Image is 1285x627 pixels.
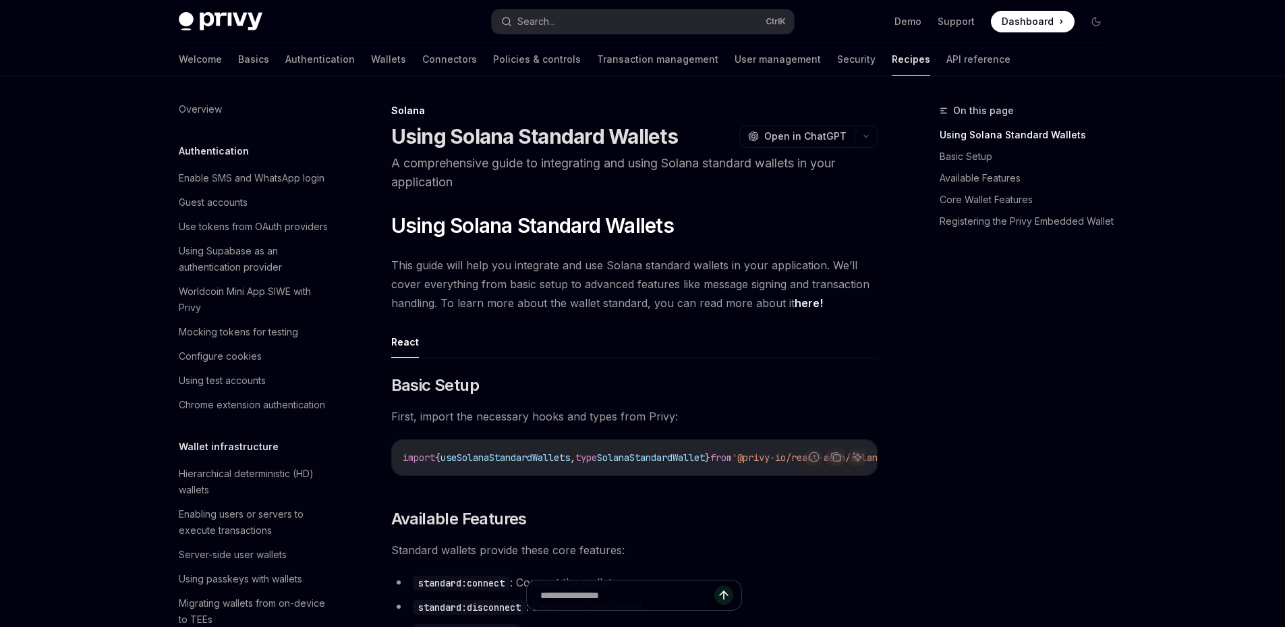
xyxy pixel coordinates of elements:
[179,571,302,587] div: Using passkeys with wallets
[894,15,921,28] a: Demo
[179,547,287,563] div: Server-side user wallets
[575,452,597,464] span: type
[493,43,581,76] a: Policies & controls
[940,167,1118,189] a: Available Features
[492,9,794,34] button: Search...CtrlK
[849,448,866,466] button: Ask AI
[238,43,269,76] a: Basics
[168,166,341,190] a: Enable SMS and WhatsApp login
[766,16,786,27] span: Ctrl K
[179,143,249,159] h5: Authentication
[168,462,341,502] a: Hierarchical deterministic (HD) wallets
[371,43,406,76] a: Wallets
[391,508,527,530] span: Available Features
[179,43,222,76] a: Welcome
[946,43,1010,76] a: API reference
[179,397,325,413] div: Chrome extension authentication
[168,393,341,417] a: Chrome extension authentication
[168,344,341,369] a: Configure cookies
[168,190,341,215] a: Guest accounts
[892,43,930,76] a: Recipes
[168,215,341,239] a: Use tokens from OAuth providers
[953,103,1014,119] span: On this page
[168,567,341,591] a: Using passkeys with wallets
[179,219,328,235] div: Use tokens from OAuth providers
[391,124,678,148] h1: Using Solana Standard Wallets
[391,541,878,560] span: Standard wallets provide these core features:
[435,452,440,464] span: {
[938,15,975,28] a: Support
[179,194,248,211] div: Guest accounts
[597,452,705,464] span: SolanaStandardWallet
[570,452,575,464] span: ,
[440,452,570,464] span: useSolanaStandardWallets
[179,348,262,364] div: Configure cookies
[391,213,674,238] span: Using Solana Standard Wallets
[991,11,1075,32] a: Dashboard
[517,13,555,30] div: Search...
[391,256,878,312] span: This guide will help you integrate and use Solana standard wallets in your application. We’ll cov...
[391,375,479,396] span: Basic Setup
[168,97,341,121] a: Overview
[795,296,823,310] a: here!
[940,189,1118,211] a: Core Wallet Features
[940,211,1118,232] a: Registering the Privy Embedded Wallet
[179,283,333,316] div: Worldcoin Mini App SIWE with Privy
[940,124,1118,146] a: Using Solana Standard Wallets
[179,506,333,539] div: Enabling users or servers to execute transactions
[827,448,845,466] button: Copy the contents from the code block
[1085,11,1107,32] button: Toggle dark mode
[805,448,823,466] button: Report incorrect code
[403,452,435,464] span: import
[1002,15,1054,28] span: Dashboard
[422,43,477,76] a: Connectors
[732,452,888,464] span: '@privy-io/react-auth/solana'
[735,43,821,76] a: User management
[168,320,341,344] a: Mocking tokens for testing
[714,586,733,605] button: Send message
[739,125,855,148] button: Open in ChatGPT
[168,543,341,567] a: Server-side user wallets
[179,12,262,31] img: dark logo
[179,243,333,275] div: Using Supabase as an authentication provider
[391,573,878,592] li: : Connect the wallet
[597,43,718,76] a: Transaction management
[179,324,298,340] div: Mocking tokens for testing
[940,146,1118,167] a: Basic Setup
[391,154,878,192] p: A comprehensive guide to integrating and using Solana standard wallets in your application
[168,369,341,393] a: Using test accounts
[413,576,510,591] code: standard:connect
[710,452,732,464] span: from
[179,439,279,455] h5: Wallet infrastructure
[168,239,341,279] a: Using Supabase as an authentication provider
[837,43,876,76] a: Security
[391,104,878,117] div: Solana
[168,279,341,320] a: Worldcoin Mini App SIWE with Privy
[179,373,266,389] div: Using test accounts
[179,170,324,186] div: Enable SMS and WhatsApp login
[179,466,333,498] div: Hierarchical deterministic (HD) wallets
[168,502,341,543] a: Enabling users or servers to execute transactions
[705,452,710,464] span: }
[391,326,419,358] button: React
[391,407,878,426] span: First, import the necessary hooks and types from Privy:
[285,43,355,76] a: Authentication
[764,130,847,143] span: Open in ChatGPT
[179,101,222,117] div: Overview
